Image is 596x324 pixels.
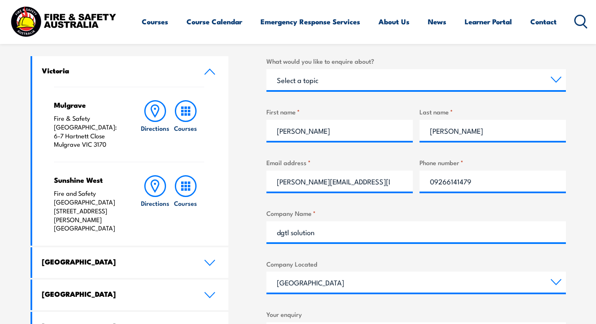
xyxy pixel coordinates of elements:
h4: [GEOGRAPHIC_DATA] [42,289,192,298]
label: Last name [420,107,566,117]
h6: Courses [174,199,197,207]
h6: Directions [141,199,169,207]
a: Directions [140,100,170,149]
label: First name [266,107,413,117]
label: Company Located [266,259,566,269]
h4: Sunshine West [54,175,124,184]
a: Learner Portal [465,10,512,33]
a: Victoria [32,56,229,87]
label: Company Name [266,208,566,218]
a: Directions [140,175,170,233]
a: Contact [530,10,557,33]
label: Phone number [420,158,566,167]
a: Courses [142,10,168,33]
label: Email address [266,158,413,167]
h4: Victoria [42,66,192,75]
label: Your enquiry [266,309,566,319]
a: Courses [171,100,201,149]
h4: Mulgrave [54,100,124,109]
a: Course Calendar [187,10,242,33]
h4: [GEOGRAPHIC_DATA] [42,257,192,266]
a: [GEOGRAPHIC_DATA] [32,280,229,310]
label: What would you like to enquire about? [266,56,566,66]
h6: Directions [141,124,169,132]
a: News [428,10,446,33]
a: About Us [379,10,409,33]
a: [GEOGRAPHIC_DATA] [32,247,229,278]
h6: Courses [174,124,197,132]
p: Fire & Safety [GEOGRAPHIC_DATA]: 6-7 Hartnett Close Mulgrave VIC 3170 [54,114,124,149]
p: Fire and Safety [GEOGRAPHIC_DATA] [STREET_ADDRESS][PERSON_NAME] [GEOGRAPHIC_DATA] [54,189,124,233]
a: Courses [171,175,201,233]
a: Emergency Response Services [261,10,360,33]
